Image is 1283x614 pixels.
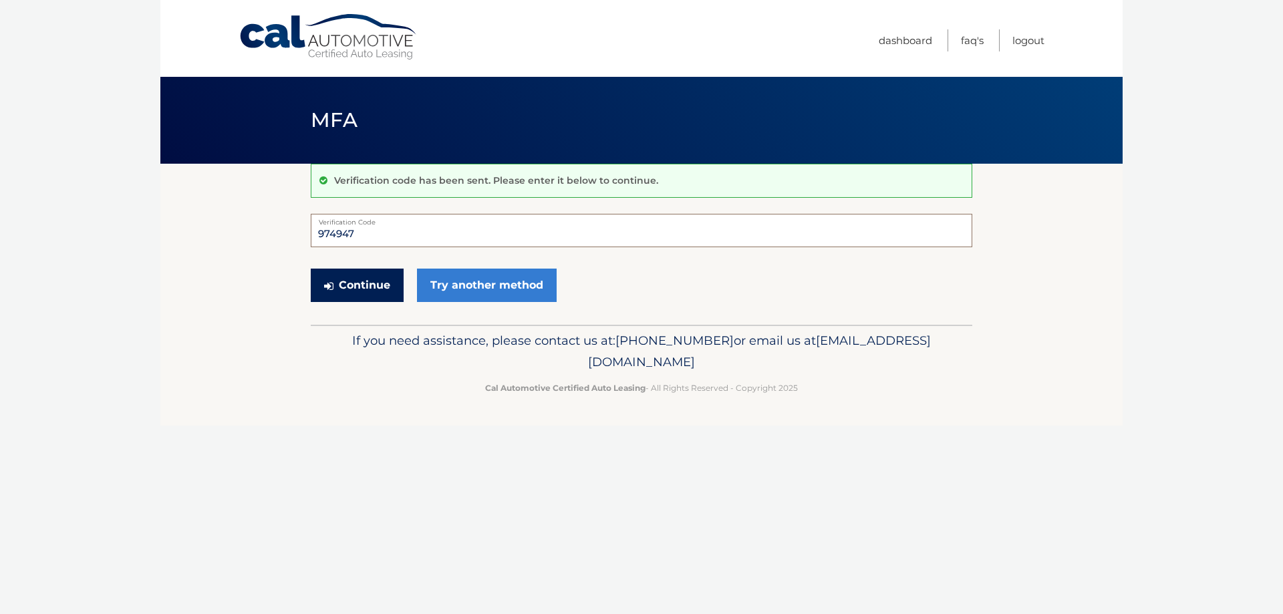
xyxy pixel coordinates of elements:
[615,333,734,348] span: [PHONE_NUMBER]
[311,269,404,302] button: Continue
[319,381,964,395] p: - All Rights Reserved - Copyright 2025
[417,269,557,302] a: Try another method
[311,214,972,247] input: Verification Code
[485,383,646,393] strong: Cal Automotive Certified Auto Leasing
[334,174,658,186] p: Verification code has been sent. Please enter it below to continue.
[1012,29,1044,51] a: Logout
[239,13,419,61] a: Cal Automotive
[961,29,984,51] a: FAQ's
[311,214,972,224] label: Verification Code
[319,330,964,373] p: If you need assistance, please contact us at: or email us at
[311,108,358,132] span: MFA
[879,29,932,51] a: Dashboard
[588,333,931,369] span: [EMAIL_ADDRESS][DOMAIN_NAME]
